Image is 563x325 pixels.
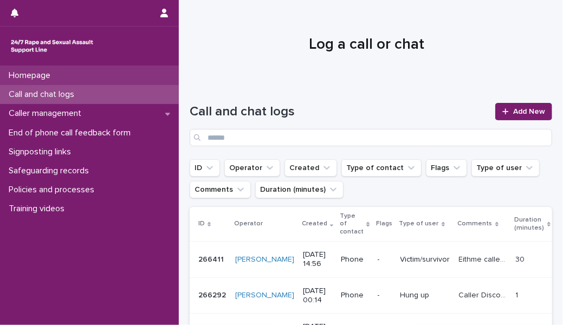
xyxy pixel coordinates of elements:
[198,253,226,264] p: 266411
[459,289,509,300] p: Caller Disconnected
[255,181,344,198] button: Duration (minutes)
[4,147,80,157] p: Signposting links
[303,287,332,305] p: [DATE] 00:14
[190,104,489,120] h1: Call and chat logs
[235,291,294,300] a: [PERSON_NAME]
[400,255,450,264] p: Victim/survivor
[284,159,337,177] button: Created
[303,250,332,269] p: [DATE] 14:56
[235,255,294,264] a: [PERSON_NAME]
[458,218,493,230] p: Comments
[198,218,205,230] p: ID
[495,103,552,120] a: Add New
[234,218,263,230] p: Operator
[471,159,540,177] button: Type of user
[515,214,545,234] p: Duration (minutes)
[516,289,521,300] p: 1
[459,253,509,264] p: Eithme called because she was rape by her ex and she has been down since then, and bleeding for o...
[400,291,450,300] p: Hung up
[513,108,545,115] span: Add New
[378,255,392,264] p: -
[4,166,98,176] p: Safeguarding records
[377,218,393,230] p: Flags
[198,289,228,300] p: 266292
[4,204,73,214] p: Training videos
[9,35,95,57] img: rhQMoQhaT3yELyF149Cw
[378,291,392,300] p: -
[516,253,527,264] p: 30
[4,108,90,119] p: Caller management
[426,159,467,177] button: Flags
[302,218,327,230] p: Created
[224,159,280,177] button: Operator
[399,218,439,230] p: Type of user
[4,128,139,138] p: End of phone call feedback form
[190,36,544,54] h1: Log a call or chat
[190,181,251,198] button: Comments
[341,291,368,300] p: Phone
[4,185,103,195] p: Policies and processes
[341,255,368,264] p: Phone
[340,210,364,238] p: Type of contact
[4,70,59,81] p: Homepage
[4,89,83,100] p: Call and chat logs
[190,159,220,177] button: ID
[190,129,552,146] input: Search
[341,159,422,177] button: Type of contact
